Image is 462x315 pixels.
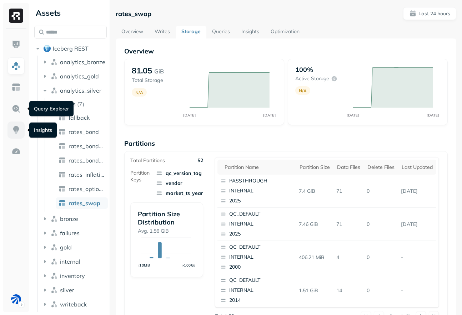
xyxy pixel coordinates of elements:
[59,157,66,164] img: table
[59,171,66,178] img: table
[41,242,107,253] button: gold
[60,286,74,294] span: silver
[427,113,440,117] tspan: [DATE]
[58,100,76,108] span: Tables
[333,218,364,231] p: 71
[225,164,292,171] div: Partition name
[295,75,329,82] p: Active storage
[51,58,58,66] img: namespace
[156,180,203,187] span: vendor
[130,170,155,183] p: Partition Keys
[60,244,72,251] span: gold
[116,26,149,38] a: Overview
[130,157,165,164] p: Total Partitions
[11,83,21,92] img: Asset Explorer
[69,185,105,192] span: rates_option_swap
[69,200,100,207] span: rates_swap
[398,218,436,231] p: Sep 23, 2025
[229,187,298,195] p: INTERNAL
[229,287,298,294] p: INTERNAL
[9,9,23,23] img: Ryft
[51,272,58,279] img: namespace
[51,286,58,294] img: namespace
[217,175,302,207] button: PASSTHROUGHINTERNAL2025
[364,284,398,297] p: 0
[56,169,108,180] a: rates_inflation
[77,100,84,108] p: ( 7 )
[229,277,298,284] p: QC_DEFAULT
[11,294,21,304] img: BAM Staging
[60,58,105,66] span: analytics_bronze
[263,113,276,117] tspan: [DATE]
[11,40,21,49] img: Dashboard
[229,231,298,238] p: 2025
[364,185,398,197] p: 0
[51,258,58,265] img: namespace
[217,274,302,307] button: QC_DEFAULTINTERNAL2014
[51,229,58,237] img: namespace
[69,143,105,150] span: rates_bond_cmt
[229,221,298,228] p: INTERNAL
[337,164,360,171] div: Data Files
[11,61,21,71] img: Assets
[229,177,298,185] p: PASSTHROUGH
[124,47,448,55] p: Overview
[333,284,364,297] p: 14
[69,128,99,135] span: rates_bond
[60,87,101,94] span: analytics_silver
[41,270,107,282] button: inventory
[156,170,203,177] span: qc_version_tag
[296,218,333,231] p: 7.46 GiB
[60,73,99,80] span: analytics_gold
[69,114,90,121] span: fallback
[59,128,66,135] img: table
[41,85,107,96] button: analytics_silver
[296,185,333,197] p: 7.4 GiB
[138,228,195,234] p: Avg. 1.56 GiB
[184,113,196,117] tspan: [DATE]
[11,104,21,113] img: Query Explorer
[154,67,164,76] p: GiB
[56,112,108,123] a: fallback
[138,210,195,226] p: Partition Size Distribution
[132,77,182,84] p: Total Storage
[403,7,456,20] button: Last 24 hours
[41,227,107,239] button: failures
[11,147,21,156] img: Optimization
[229,297,298,304] p: 2014
[197,157,203,164] p: 52
[60,215,78,222] span: bronze
[29,101,74,117] div: Query Explorer
[132,66,152,76] p: 81.05
[60,229,80,237] span: failures
[51,73,58,80] img: namespace
[333,185,364,197] p: 71
[398,185,436,197] p: Sep 23, 2025
[11,125,21,135] img: Insights
[296,251,333,264] p: 406.21 MiB
[229,264,298,271] p: 2000
[59,200,66,207] img: table
[364,251,398,264] p: 0
[137,263,150,268] tspan: <10MB
[69,171,105,178] span: rates_inflation
[398,284,436,297] p: -
[206,26,236,38] a: Queries
[60,301,87,308] span: writeback
[56,197,108,209] a: rates_swap
[41,284,107,296] button: silver
[299,88,307,93] p: N/A
[229,197,298,205] p: 2025
[51,244,58,251] img: namespace
[51,215,58,222] img: namespace
[156,190,203,197] span: market_ts_year
[69,157,105,164] span: rates_bond_otr
[56,183,108,195] a: rates_option_swap
[56,155,108,166] a: rates_bond_otr
[41,71,107,82] button: analytics_gold
[296,284,333,297] p: 1.51 GiB
[56,140,108,152] a: rates_bond_cmt
[265,26,305,38] a: Optimization
[51,87,58,94] img: namespace
[51,301,58,308] img: namespace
